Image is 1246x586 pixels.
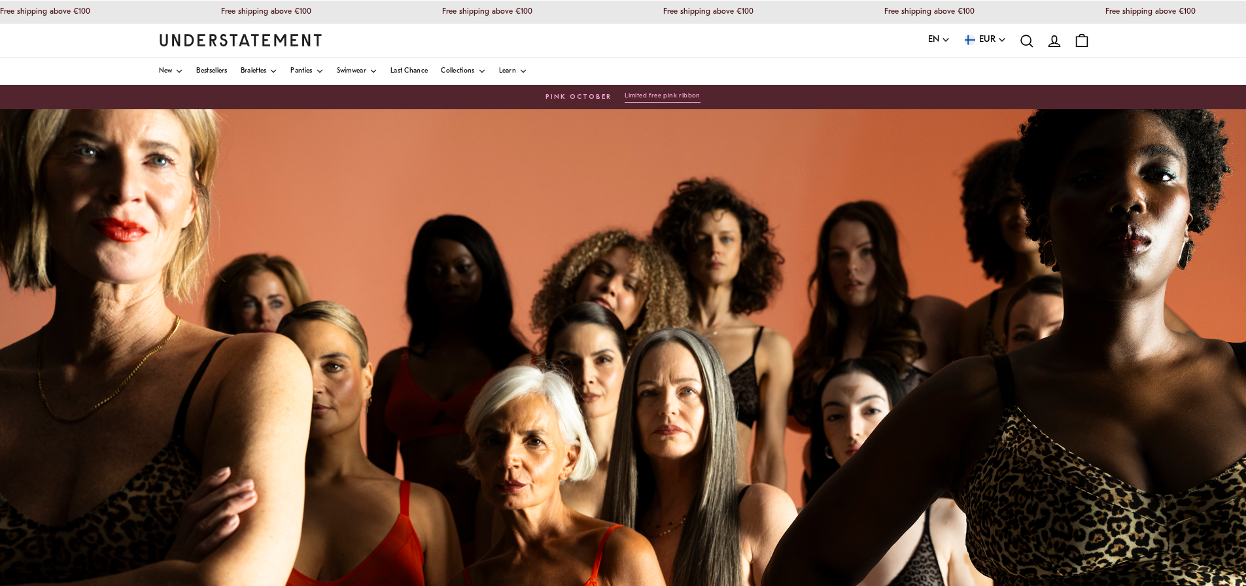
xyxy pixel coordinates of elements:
button: Limited free pink ribbon [625,92,701,103]
p: Free shipping above €100 [753,7,844,16]
p: Free shipping above €100 [532,7,623,16]
span: Bralettes [241,68,267,75]
span: PINK OCTOBER [545,92,612,103]
p: Free shipping above €100 [90,7,181,16]
span: Learn [499,68,517,75]
a: Swimwear [337,58,377,85]
span: Collections [441,68,474,75]
a: New [159,58,184,85]
a: Learn [499,58,528,85]
span: Last Chance [390,68,428,75]
button: EN [928,33,950,47]
a: Understatement Homepage [159,34,322,46]
span: New [159,68,173,75]
a: Last Chance [390,58,428,85]
span: EUR [979,33,995,47]
span: Panties [290,68,312,75]
span: Bestsellers [196,68,227,75]
span: EN [928,33,939,47]
span: Swimwear [337,68,366,75]
p: Free shipping above €100 [311,7,402,16]
a: Panties [290,58,323,85]
a: PINK OCTOBERLimited free pink ribbon [159,92,1088,103]
a: Bralettes [241,58,278,85]
p: Free shipping above €100 [975,7,1065,16]
a: Bestsellers [196,58,227,85]
button: EUR [963,33,1007,47]
a: Collections [441,58,485,85]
